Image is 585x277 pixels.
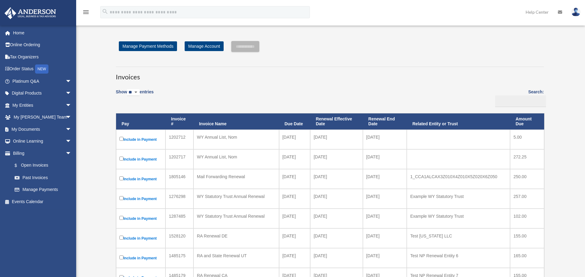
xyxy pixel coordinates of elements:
a: Events Calendar [4,196,81,208]
div: RA and State Renewal UT [197,251,276,260]
input: Include in Payment [119,196,123,200]
th: Related Entity or Trust: activate to sort column ascending [407,113,510,130]
td: [DATE] [310,130,363,149]
td: [DATE] [310,209,363,228]
td: [DATE] [310,248,363,268]
td: [DATE] [279,189,310,209]
label: Include in Payment [119,136,162,143]
td: [DATE] [310,149,363,169]
label: Include in Payment [119,215,162,222]
a: Past Invoices [9,171,78,184]
a: Manage Payment Methods [119,41,177,51]
a: My Documentsarrow_drop_down [4,123,81,135]
a: Tax Organizers [4,51,81,63]
a: Online Ordering [4,39,81,51]
th: Renewal End Date: activate to sort column ascending [363,113,407,130]
td: [DATE] [310,228,363,248]
td: 1_CCA1ALCAX3Z010X4Z010X5Z020X6Z050 [407,169,510,189]
th: Invoice #: activate to sort column ascending [165,113,193,130]
label: Include in Payment [119,175,162,183]
a: Order StatusNEW [4,63,81,75]
img: User Pic [571,8,580,16]
th: Amount Due: activate to sort column ascending [510,113,544,130]
span: $ [18,162,21,169]
td: [DATE] [363,209,407,228]
td: [DATE] [279,228,310,248]
span: arrow_drop_down [66,75,78,88]
td: 1528120 [165,228,193,248]
label: Search: [493,88,544,107]
td: 1485175 [165,248,193,268]
td: Test NP Renewal Entity 6 [407,248,510,268]
i: menu [82,9,90,16]
input: Search: [495,95,546,107]
a: Home [4,27,81,39]
input: Include in Payment [119,236,123,240]
input: Include in Payment [119,157,123,161]
img: Anderson Advisors Platinum Portal [3,7,58,19]
td: [DATE] [363,130,407,149]
td: 1202717 [165,149,193,169]
a: Manage Payments [9,184,78,196]
span: arrow_drop_down [66,87,78,100]
span: arrow_drop_down [66,123,78,136]
a: Digital Productsarrow_drop_down [4,87,81,99]
th: Due Date: activate to sort column ascending [279,113,310,130]
th: Invoice Name: activate to sort column ascending [193,113,279,130]
a: Billingarrow_drop_down [4,147,78,159]
label: Include in Payment [119,195,162,203]
span: arrow_drop_down [66,147,78,160]
td: 250.00 [510,169,544,189]
th: Pay: activate to sort column descending [116,113,165,130]
td: 1276298 [165,189,193,209]
td: 272.25 [510,149,544,169]
td: [DATE] [279,169,310,189]
td: [DATE] [279,130,310,149]
td: [DATE] [363,169,407,189]
td: [DATE] [310,169,363,189]
td: 5.00 [510,130,544,149]
div: NEW [35,64,48,74]
td: [DATE] [279,209,310,228]
td: 257.00 [510,189,544,209]
td: [DATE] [363,248,407,268]
input: Include in Payment [119,137,123,141]
a: My Entitiesarrow_drop_down [4,99,81,111]
label: Include in Payment [119,254,162,262]
h3: Invoices [116,67,544,82]
label: Include in Payment [119,155,162,163]
td: Test [US_STATE] LLC [407,228,510,248]
span: arrow_drop_down [66,99,78,112]
td: [DATE] [310,189,363,209]
label: Show entries [116,88,154,102]
input: Include in Payment [119,255,123,259]
select: Showentries [127,89,140,96]
input: Include in Payment [119,216,123,220]
div: WY Statutory Trust Annual Renewal [197,212,276,220]
div: WY Annual List, Nom [197,133,276,141]
i: search [102,8,108,15]
td: 1202712 [165,130,193,149]
a: Manage Account [185,41,224,51]
div: Mail Forwarding Renewal [197,172,276,181]
td: 102.00 [510,209,544,228]
td: Example WY Statutory Trust [407,209,510,228]
td: Example WY Statutory Trust [407,189,510,209]
div: RA Renewal DE [197,232,276,240]
td: 1287485 [165,209,193,228]
td: 165.00 [510,248,544,268]
span: arrow_drop_down [66,111,78,124]
span: arrow_drop_down [66,135,78,148]
div: WY Annual List, Nom [197,153,276,161]
a: menu [82,11,90,16]
th: Renewal Effective Date: activate to sort column ascending [310,113,363,130]
td: [DATE] [363,228,407,248]
td: 1805146 [165,169,193,189]
label: Include in Payment [119,234,162,242]
td: [DATE] [279,248,310,268]
td: [DATE] [363,149,407,169]
input: Include in Payment [119,176,123,180]
td: 155.00 [510,228,544,248]
td: [DATE] [279,149,310,169]
a: Platinum Q&Aarrow_drop_down [4,75,81,87]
